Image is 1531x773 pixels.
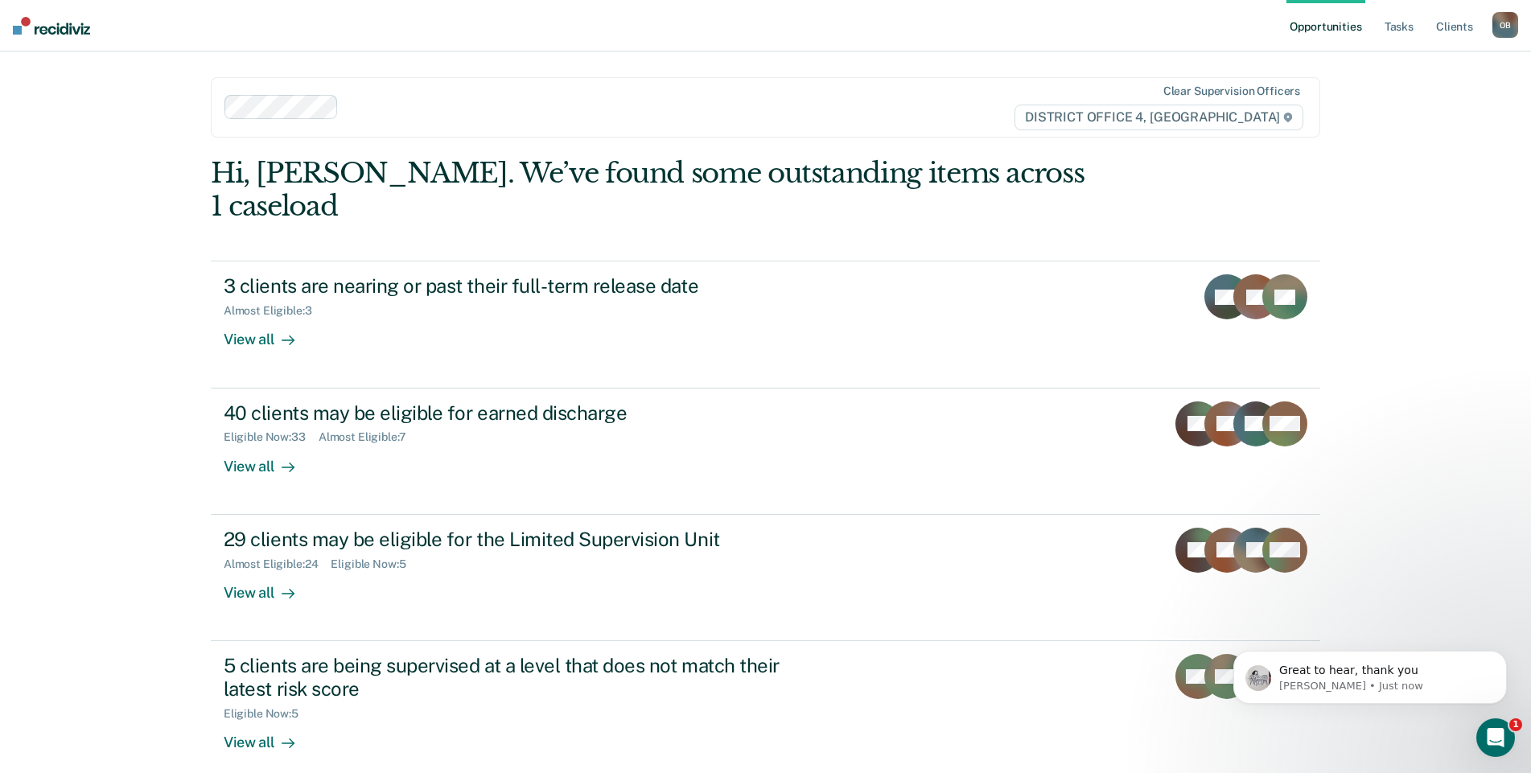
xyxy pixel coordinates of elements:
img: Recidiviz [13,17,90,35]
div: 3 clients are nearing or past their full-term release date [224,274,788,298]
button: OB [1492,12,1518,38]
div: View all [224,570,314,602]
a: 40 clients may be eligible for earned dischargeEligible Now:33Almost Eligible:7View all [211,389,1320,515]
div: Clear supervision officers [1163,84,1300,98]
iframe: Intercom live chat [1476,718,1515,757]
div: Hi, [PERSON_NAME]. We’ve found some outstanding items across 1 caseload [211,157,1098,223]
span: 1 [1509,718,1522,731]
span: DISTRICT OFFICE 4, [GEOGRAPHIC_DATA] [1014,105,1303,130]
div: 29 clients may be eligible for the Limited Supervision Unit [224,528,788,551]
iframe: Intercom notifications message [1209,617,1531,730]
div: Eligible Now : 5 [331,557,418,571]
a: 29 clients may be eligible for the Limited Supervision UnitAlmost Eligible:24Eligible Now:5View all [211,515,1320,641]
div: 5 clients are being supervised at a level that does not match their latest risk score [224,654,788,701]
a: 3 clients are nearing or past their full-term release dateAlmost Eligible:3View all [211,261,1320,388]
div: View all [224,318,314,349]
div: O B [1492,12,1518,38]
div: View all [224,444,314,475]
div: Almost Eligible : 24 [224,557,331,571]
div: Almost Eligible : 7 [319,430,419,444]
div: Eligible Now : 5 [224,707,311,721]
div: Almost Eligible : 3 [224,304,325,318]
div: 40 clients may be eligible for earned discharge [224,401,788,425]
div: Eligible Now : 33 [224,430,319,444]
div: View all [224,720,314,751]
